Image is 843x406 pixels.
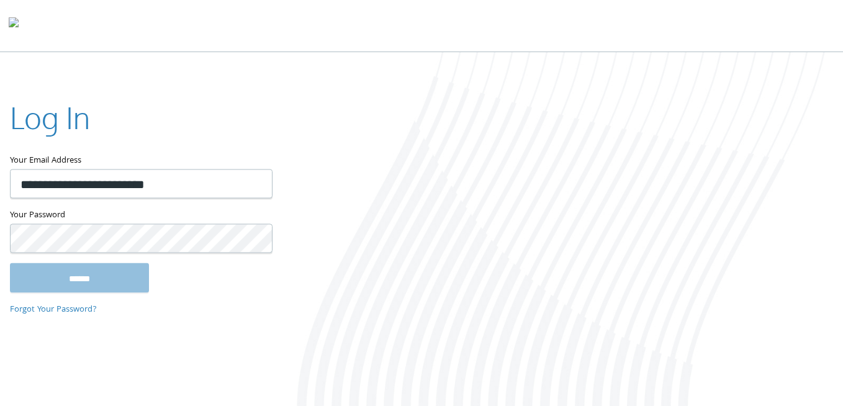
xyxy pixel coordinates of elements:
[248,176,263,191] keeper-lock: Open Keeper Popup
[10,209,271,224] label: Your Password
[248,231,263,246] keeper-lock: Open Keeper Popup
[9,13,19,38] img: todyl-logo-dark.svg
[10,97,90,138] h2: Log In
[10,304,97,317] a: Forgot Your Password?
